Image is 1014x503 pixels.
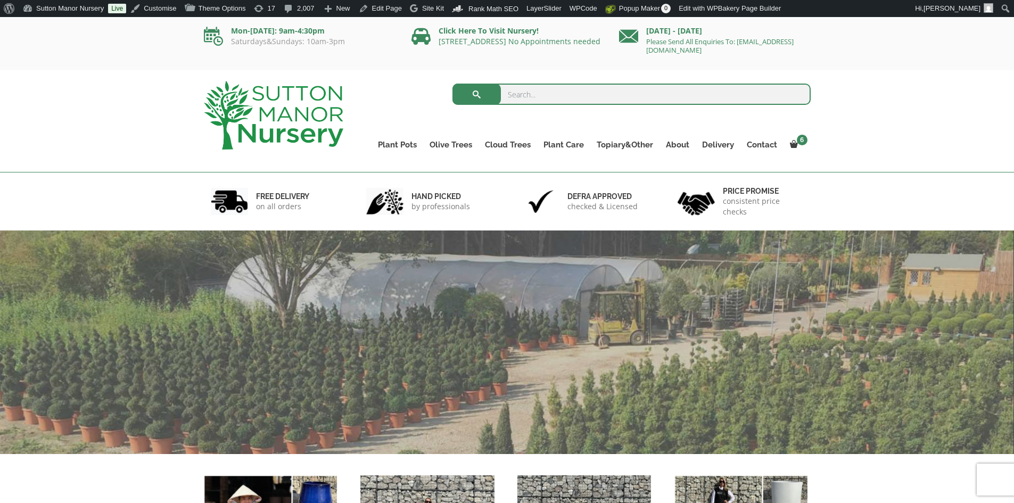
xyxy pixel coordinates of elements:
span: 6 [797,135,807,145]
a: Contact [740,137,784,152]
a: Click Here To Visit Nursery! [439,26,539,36]
a: Plant Care [537,137,590,152]
p: consistent price checks [723,196,804,217]
h6: Price promise [723,186,804,196]
p: [DATE] - [DATE] [619,24,811,37]
img: logo [204,81,343,150]
img: 4.jpg [678,185,715,218]
p: Mon-[DATE]: 9am-4:30pm [204,24,395,37]
img: 3.jpg [522,188,559,215]
p: checked & Licensed [567,201,638,212]
span: Rank Math SEO [468,5,518,13]
span: [PERSON_NAME] [924,4,980,12]
p: Saturdays&Sundays: 10am-3pm [204,37,395,46]
img: 1.jpg [211,188,248,215]
a: [STREET_ADDRESS] No Appointments needed [439,36,600,46]
a: Plant Pots [372,137,423,152]
a: Cloud Trees [479,137,537,152]
img: 2.jpg [366,188,403,215]
h6: FREE DELIVERY [256,192,309,201]
a: Delivery [696,137,740,152]
a: Live [108,4,126,13]
input: Search... [452,84,811,105]
p: on all orders [256,201,309,212]
p: by professionals [411,201,470,212]
a: Topiary&Other [590,137,659,152]
a: Please Send All Enquiries To: [EMAIL_ADDRESS][DOMAIN_NAME] [646,37,794,55]
a: About [659,137,696,152]
a: 6 [784,137,811,152]
span: Site Kit [422,4,444,12]
span: 0 [661,4,671,13]
h6: hand picked [411,192,470,201]
h6: Defra approved [567,192,638,201]
a: Olive Trees [423,137,479,152]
